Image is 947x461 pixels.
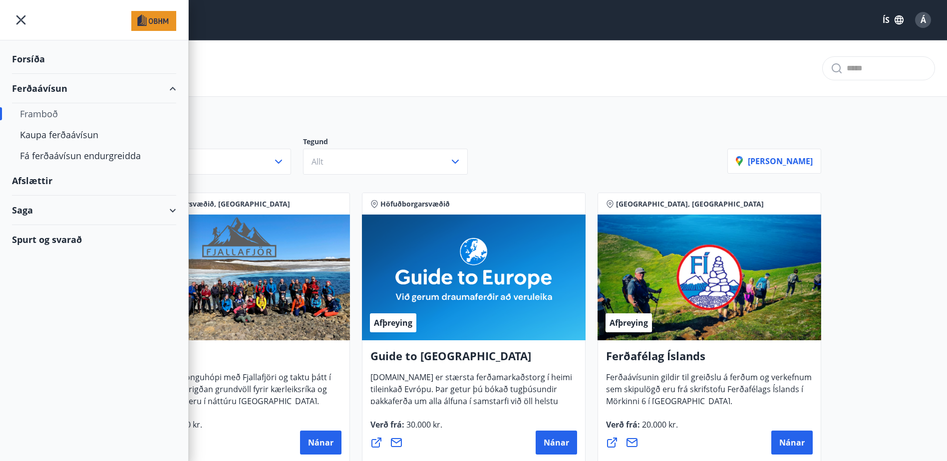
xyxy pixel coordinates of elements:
button: Allt [126,149,291,175]
div: Forsíða [12,44,176,74]
span: Nánar [308,437,333,448]
span: Höfuðborgarsvæðið, [GEOGRAPHIC_DATA] [145,199,290,209]
button: menu [12,11,30,29]
p: Svæði [126,137,303,149]
span: Á [921,14,926,25]
span: Allt [312,156,323,167]
p: Tegund [303,137,480,149]
span: Nánar [544,437,569,448]
div: Afslættir [12,166,176,196]
span: Ferðaávísunin gildir til greiðslu á ferðum og verkefnum sem skipulögð eru frá skrifstofu Ferðafél... [606,372,812,415]
h4: Fjallafjör [135,348,341,371]
span: Verð frá : [370,419,442,438]
button: Nánar [536,431,577,455]
div: Spurt og svarað [12,225,176,254]
button: Nánar [300,431,341,455]
span: 20.000 kr. [640,419,678,430]
span: Afþreying [374,317,412,328]
p: [PERSON_NAME] [736,156,813,167]
div: Framboð [20,103,168,124]
span: Nánar [779,437,805,448]
span: [GEOGRAPHIC_DATA], [GEOGRAPHIC_DATA] [616,199,764,209]
span: [DOMAIN_NAME] er stærsta ferðamarkaðstorg í heimi tileinkað Evrópu. Þar getur þú bókað tugþúsundi... [370,372,572,439]
div: Saga [12,196,176,225]
button: Allt [303,149,468,175]
button: Nánar [771,431,813,455]
button: Á [911,8,935,32]
span: 30.000 kr. [404,419,442,430]
h4: Guide to [GEOGRAPHIC_DATA] [370,348,577,371]
span: Höfuðborgarsvæðið [380,199,450,209]
div: Ferðaávísun [12,74,176,103]
span: Afþreying [610,317,648,328]
span: Verð frá : [606,419,678,438]
img: union_logo [131,11,176,31]
div: Fá ferðaávísun endurgreidda [20,145,168,166]
button: ÍS [877,11,909,29]
div: Kaupa ferðaávísun [20,124,168,145]
span: Vertu með í gönguhópi með Fjallafjöri og taktu þátt í að skapa heilbrigðan grundvöll fyrir kærlei... [135,372,331,415]
button: [PERSON_NAME] [727,149,821,174]
h4: Ferðafélag Íslands [606,348,813,371]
